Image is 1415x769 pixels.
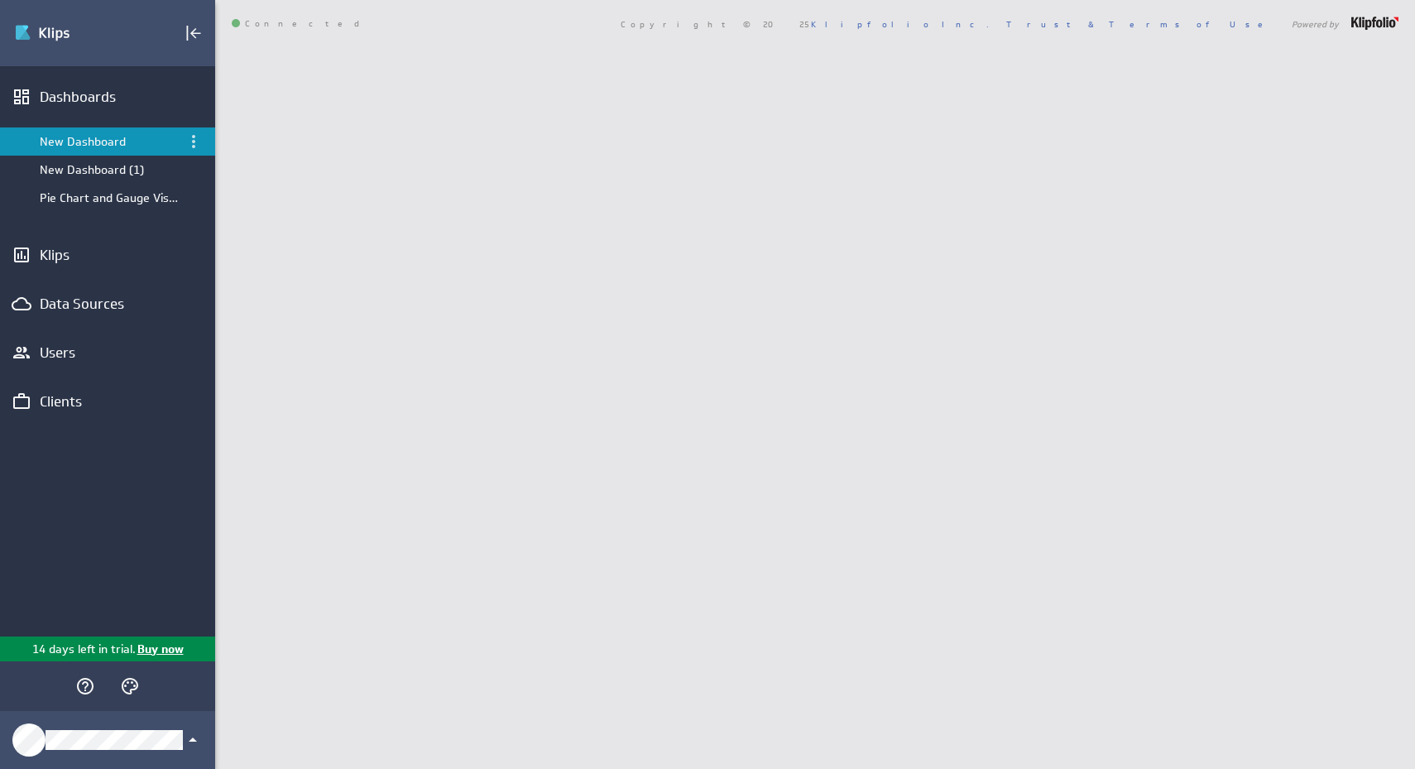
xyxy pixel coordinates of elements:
[71,672,99,700] div: Help
[40,134,178,149] div: New Dashboard
[1292,20,1339,28] span: Powered by
[32,641,136,658] p: 14 days left in trial.
[40,190,178,205] div: Pie Chart and Gauge Visualizations
[136,641,184,658] p: Buy now
[621,20,989,28] span: Copyright © 2025
[182,130,205,153] div: Menu
[184,132,204,151] div: Dashboard menu
[184,132,204,151] div: Menu
[40,88,175,106] div: Dashboards
[1351,17,1398,30] img: logo-footer.png
[14,20,130,46] div: Go to Dashboards
[811,18,989,30] a: Klipfolio Inc.
[1006,18,1274,30] a: Trust & Terms of Use
[232,19,369,29] span: Connected: ID: dpnc-21 Online: true
[40,295,175,313] div: Data Sources
[180,19,208,47] div: Collapse
[40,162,178,177] div: New Dashboard (1)
[116,672,144,700] div: Themes
[40,246,175,264] div: Klips
[14,20,130,46] img: Klipfolio klips logo
[120,676,140,696] svg: Themes
[40,344,175,362] div: Users
[40,392,175,411] div: Clients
